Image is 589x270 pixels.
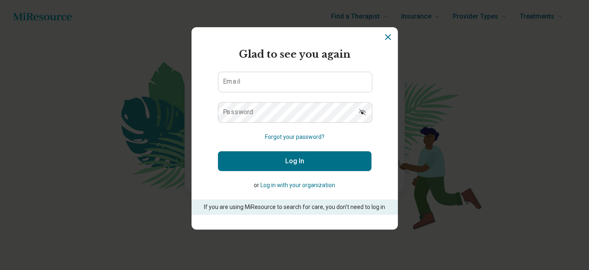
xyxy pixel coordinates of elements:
button: Forgot your password? [265,133,324,141]
button: Log in with your organization [260,181,335,190]
h2: Glad to see you again [218,47,371,62]
p: or [218,181,371,190]
label: Password [223,109,253,115]
section: Login Dialog [192,27,398,230]
button: Dismiss [383,32,393,42]
p: If you are using MiResource to search for care, you don’t need to log in [203,203,386,211]
label: Email [223,78,240,85]
button: Show password [353,102,371,122]
button: Log In [218,151,371,171]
